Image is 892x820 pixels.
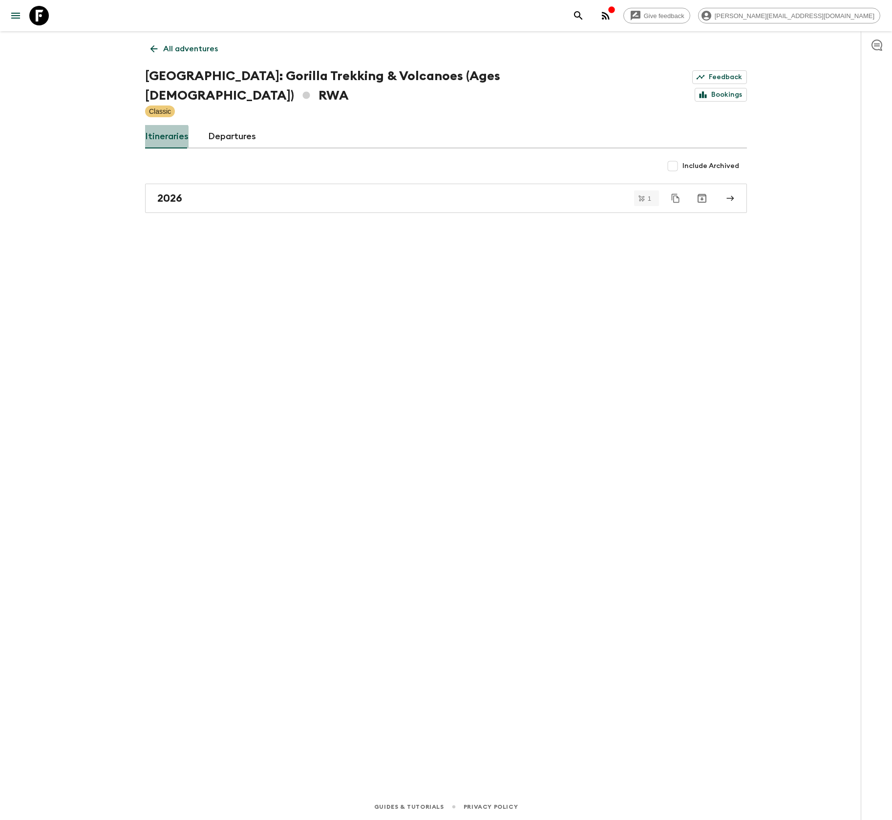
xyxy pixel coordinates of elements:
[569,6,588,25] button: search adventures
[374,801,444,812] a: Guides & Tutorials
[692,70,747,84] a: Feedback
[145,39,223,59] a: All adventures
[638,12,690,20] span: Give feedback
[145,184,747,213] a: 2026
[682,161,739,171] span: Include Archived
[695,88,747,102] a: Bookings
[623,8,690,23] a: Give feedback
[145,125,189,148] a: Itineraries
[157,192,182,205] h2: 2026
[698,8,880,23] div: [PERSON_NAME][EMAIL_ADDRESS][DOMAIN_NAME]
[6,6,25,25] button: menu
[692,189,712,208] button: Archive
[145,66,641,105] h1: [GEOGRAPHIC_DATA]: Gorilla Trekking & Volcanoes (Ages [DEMOGRAPHIC_DATA]) RWA
[208,125,256,148] a: Departures
[149,106,171,116] p: Classic
[464,801,518,812] a: Privacy Policy
[642,195,657,202] span: 1
[163,43,218,55] p: All adventures
[667,189,684,207] button: Duplicate
[709,12,880,20] span: [PERSON_NAME][EMAIL_ADDRESS][DOMAIN_NAME]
